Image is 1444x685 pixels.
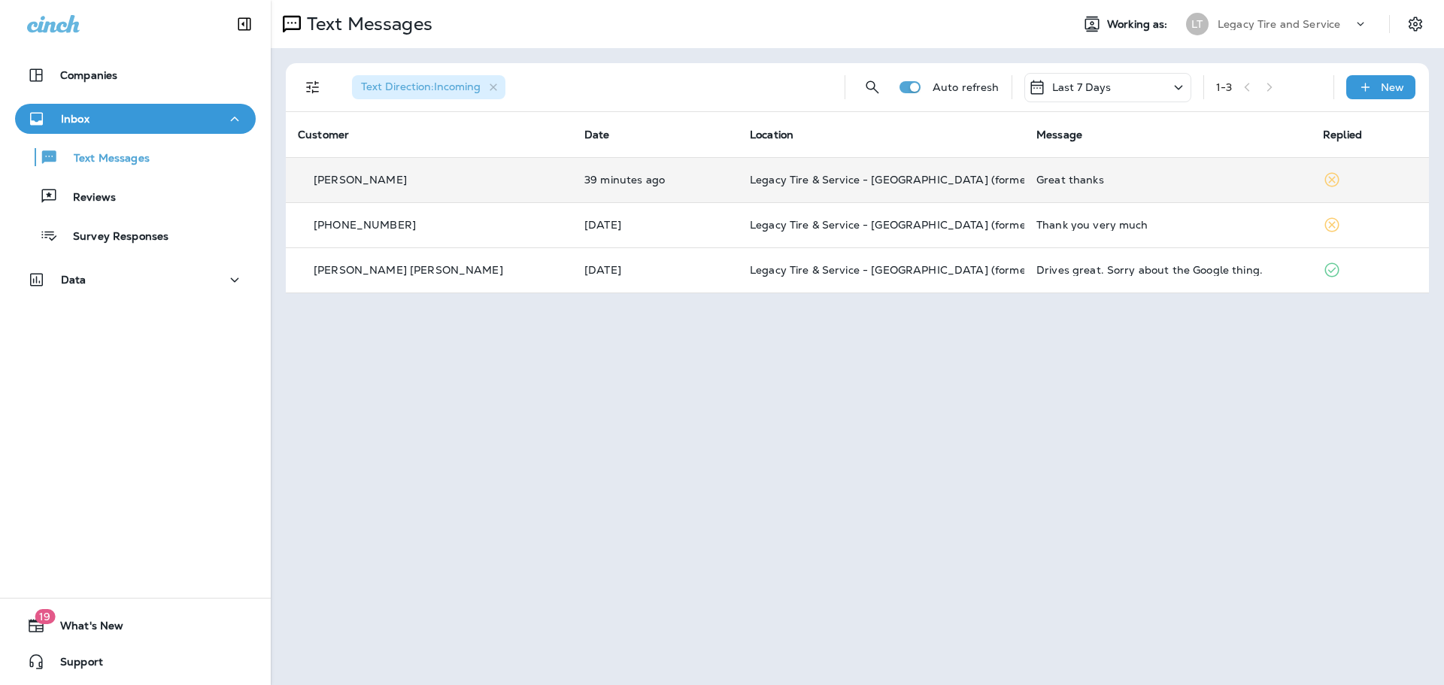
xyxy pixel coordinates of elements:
span: Location [750,128,793,141]
p: Sep 18, 2025 01:50 PM [584,264,726,276]
p: Text Messages [301,13,432,35]
span: Legacy Tire & Service - [GEOGRAPHIC_DATA] (formerly Magic City Tire & Service) [750,263,1174,277]
p: Data [61,274,86,286]
span: Message [1036,128,1082,141]
p: Auto refresh [933,81,1000,93]
p: Inbox [61,113,89,125]
button: Settings [1402,11,1429,38]
div: 1 - 3 [1216,81,1232,93]
p: [PHONE_NUMBER] [314,219,416,231]
div: Great thanks [1036,174,1299,186]
p: New [1381,81,1404,93]
button: Collapse Sidebar [223,9,265,39]
button: Support [15,647,256,677]
div: Thank you very much [1036,219,1299,231]
p: Last 7 Days [1052,81,1112,93]
div: Text Direction:Incoming [352,75,505,99]
button: Search Messages [857,72,887,102]
button: Inbox [15,104,256,134]
button: Companies [15,60,256,90]
span: What's New [45,620,123,638]
span: 19 [35,609,55,624]
span: Legacy Tire & Service - [GEOGRAPHIC_DATA] (formerly Magic City Tire & Service) [750,218,1174,232]
p: Text Messages [59,152,150,166]
div: LT [1186,13,1209,35]
p: [PERSON_NAME] [314,174,407,186]
button: Filters [298,72,328,102]
button: Text Messages [15,141,256,173]
p: Companies [60,69,117,81]
span: Customer [298,128,349,141]
span: Date [584,128,610,141]
span: Legacy Tire & Service - [GEOGRAPHIC_DATA] (formerly Magic City Tire & Service) [750,173,1174,186]
p: Sep 19, 2025 01:47 PM [584,219,726,231]
span: Support [45,656,103,674]
button: 19What's New [15,611,256,641]
button: Survey Responses [15,220,256,251]
span: Text Direction : Incoming [361,80,481,93]
span: Replied [1323,128,1362,141]
p: Reviews [58,191,116,205]
button: Data [15,265,256,295]
p: Survey Responses [58,230,168,244]
span: Working as: [1107,18,1171,31]
button: Reviews [15,180,256,212]
p: Sep 24, 2025 02:33 PM [584,174,726,186]
div: Drives great. Sorry about the Google thing. [1036,264,1299,276]
p: [PERSON_NAME] [PERSON_NAME] [314,264,503,276]
p: Legacy Tire and Service [1218,18,1340,30]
